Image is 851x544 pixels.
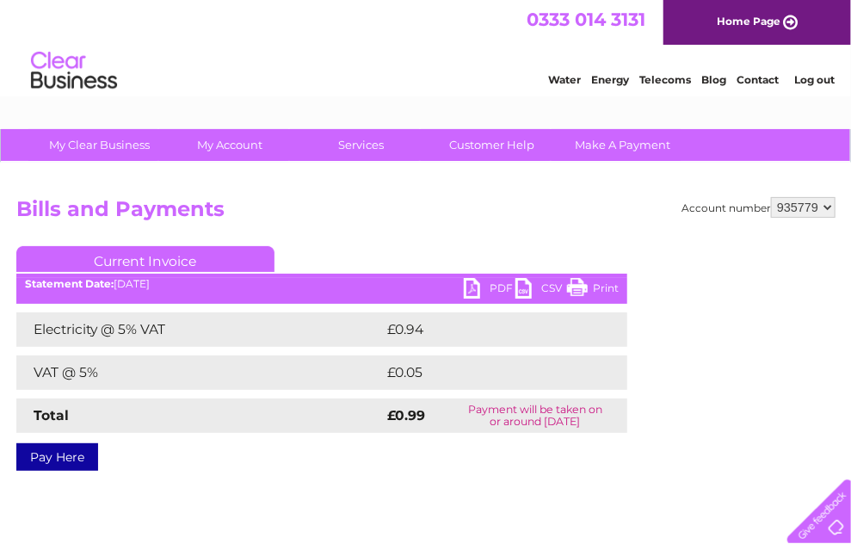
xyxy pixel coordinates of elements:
h2: Bills and Payments [16,197,836,230]
strong: Total [34,407,69,423]
a: Water [548,73,581,86]
div: Clear Business is a trading name of Verastar Limited (registered in [GEOGRAPHIC_DATA] No. 3667643... [20,9,833,83]
a: Customer Help [421,129,563,161]
a: CSV [515,278,567,303]
a: Telecoms [639,73,691,86]
div: Account number [681,197,836,218]
td: Electricity @ 5% VAT [16,312,383,347]
a: Services [290,129,432,161]
a: My Clear Business [28,129,170,161]
a: Current Invoice [16,246,274,272]
td: £0.94 [383,312,588,347]
a: Energy [591,73,629,86]
td: VAT @ 5% [16,355,383,390]
img: logo.png [30,45,118,97]
b: Statement Date: [25,277,114,290]
a: Pay Here [16,443,98,471]
td: £0.05 [383,355,587,390]
a: Contact [737,73,779,86]
div: [DATE] [16,278,627,290]
strong: £0.99 [387,407,425,423]
a: 0333 014 3131 [527,9,645,30]
a: Make A Payment [552,129,694,161]
a: Blog [701,73,726,86]
a: Print [567,278,619,303]
a: PDF [464,278,515,303]
a: Log out [794,73,835,86]
a: My Account [159,129,301,161]
td: Payment will be taken on or around [DATE] [443,399,627,433]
